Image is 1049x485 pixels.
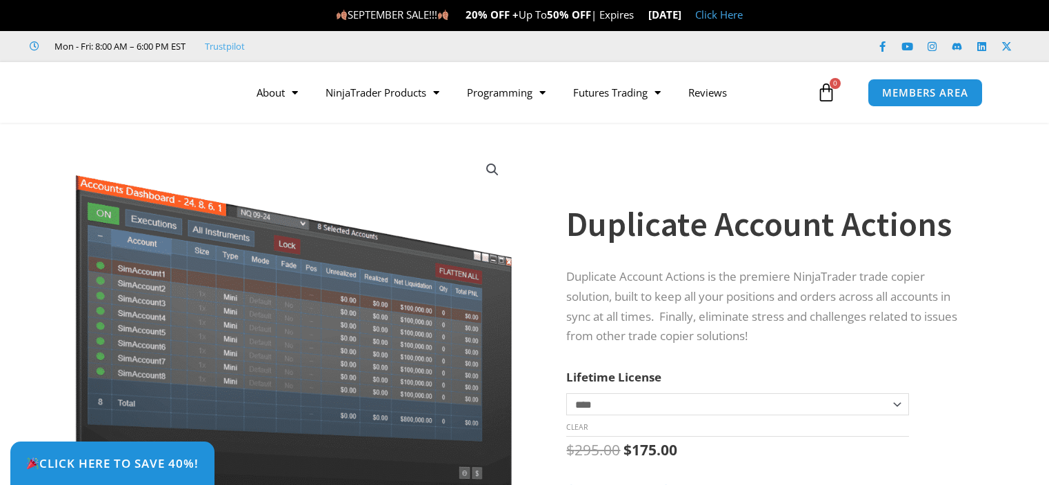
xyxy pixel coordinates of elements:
[695,8,743,21] a: Click Here
[648,8,681,21] strong: [DATE]
[243,77,312,108] a: About
[623,440,632,459] span: $
[337,10,347,20] img: 🍂
[566,440,620,459] bdi: 295.00
[336,8,648,21] span: SEPTEMBER SALE!!! Up To | Expires
[438,10,448,20] img: 🍂
[868,79,983,107] a: MEMBERS AREA
[882,88,968,98] span: MEMBERS AREA
[559,77,675,108] a: Futures Trading
[27,457,39,469] img: 🎉
[243,77,813,108] nav: Menu
[830,78,841,89] span: 0
[51,68,199,117] img: LogoAI | Affordable Indicators – NinjaTrader
[480,157,505,182] a: View full-screen image gallery
[26,457,199,469] span: Click Here to save 40%!
[566,200,969,248] h1: Duplicate Account Actions
[466,8,519,21] strong: 20% OFF +
[566,422,588,432] a: Clear options
[623,440,677,459] bdi: 175.00
[312,77,453,108] a: NinjaTrader Products
[566,369,661,385] label: Lifetime License
[566,440,575,459] span: $
[796,72,857,112] a: 0
[10,442,214,485] a: 🎉Click Here to save 40%!
[547,8,591,21] strong: 50% OFF
[205,38,245,55] a: Trustpilot
[51,38,186,55] span: Mon - Fri: 8:00 AM – 6:00 PM EST
[566,267,969,347] p: Duplicate Account Actions is the premiere NinjaTrader trade copier solution, built to keep all yo...
[675,77,741,108] a: Reviews
[453,77,559,108] a: Programming
[635,10,645,20] img: ⌛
